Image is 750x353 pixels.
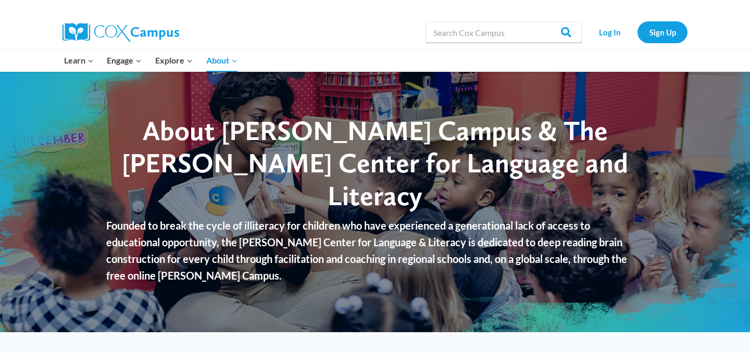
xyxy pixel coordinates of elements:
[122,114,628,212] span: About [PERSON_NAME] Campus & The [PERSON_NAME] Center for Language and Literacy
[587,21,632,43] a: Log In
[107,54,142,67] span: Engage
[63,23,179,42] img: Cox Campus
[64,54,94,67] span: Learn
[57,49,244,71] nav: Primary Navigation
[637,21,687,43] a: Sign Up
[587,21,687,43] nav: Secondary Navigation
[106,217,643,284] p: Founded to break the cycle of illiteracy for children who have experienced a generational lack of...
[426,22,582,43] input: Search Cox Campus
[206,54,238,67] span: About
[155,54,193,67] span: Explore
